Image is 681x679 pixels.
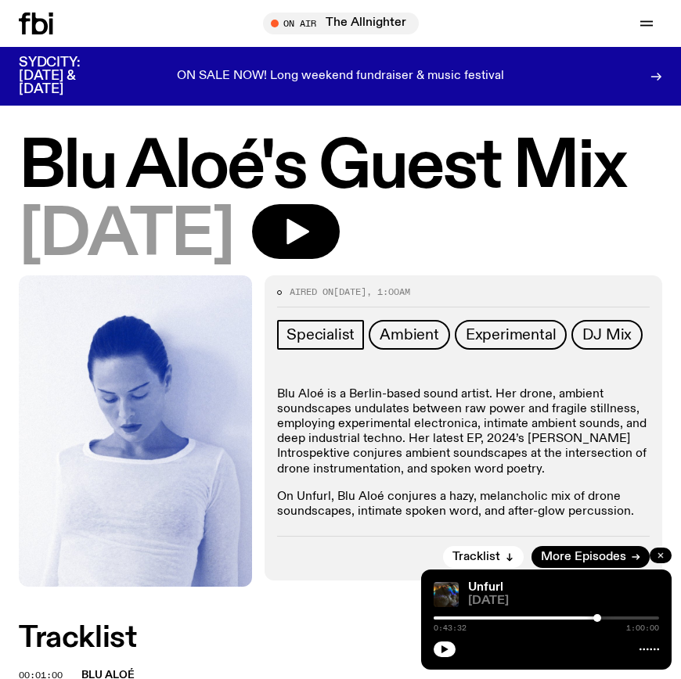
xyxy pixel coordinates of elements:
button: On AirThe Allnighter [263,13,419,34]
span: 1:00:00 [626,624,659,632]
h3: SYDCITY: [DATE] & [DATE] [19,56,119,96]
a: Ambient [369,320,450,350]
span: DJ Mix [582,326,632,343]
span: 0:43:32 [434,624,467,632]
a: Experimental [455,320,567,350]
a: Specialist [277,320,364,350]
img: A piece of fabric is pierced by sewing pins with different coloured heads, a rainbow light is cas... [434,582,459,607]
span: , 1:00am [366,286,410,298]
a: Unfurl [468,581,503,594]
span: [DATE] [333,286,366,298]
a: More Episodes [531,546,650,568]
h2: Tracklist [19,624,662,652]
h1: Blu Aloé's Guest Mix [19,136,662,199]
p: ON SALE NOW! Long weekend fundraiser & music festival [177,70,504,84]
span: More Episodes [541,551,626,563]
span: Experimental [466,326,557,343]
span: [DATE] [468,595,659,607]
button: Tracklist [443,546,524,568]
span: Specialist [286,326,355,343]
span: Tracklist [452,551,500,563]
span: Ambient [380,326,439,343]
span: [DATE] [19,204,233,268]
a: DJ Mix [571,320,643,350]
p: Blu Aloé is a Berlin-based sound artist. Her drone, ambient soundscapes undulates between raw pow... [277,387,650,477]
p: On Unfurl, Blu Aloé conjures a hazy, melancholic mix of drone soundscapes, intimate spoken word, ... [277,490,650,519]
span: Aired on [290,286,333,298]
